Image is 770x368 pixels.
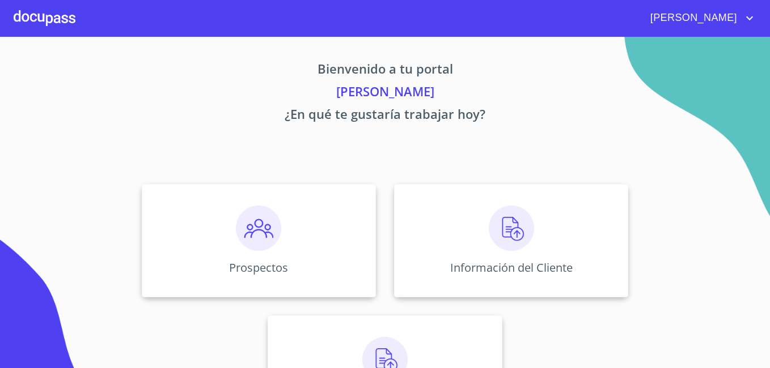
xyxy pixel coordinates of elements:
p: ¿En qué te gustaría trabajar hoy? [36,105,734,127]
p: Prospectos [229,260,288,275]
p: [PERSON_NAME] [36,82,734,105]
img: prospectos.png [236,206,281,251]
img: carga.png [489,206,534,251]
button: account of current user [642,9,756,27]
span: [PERSON_NAME] [642,9,743,27]
p: Bienvenido a tu portal [36,59,734,82]
p: Información del Cliente [450,260,573,275]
